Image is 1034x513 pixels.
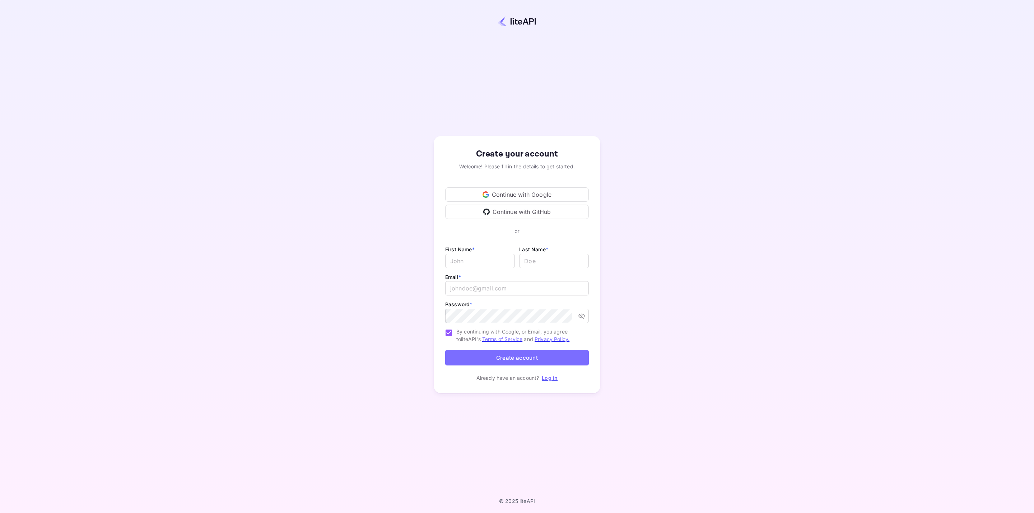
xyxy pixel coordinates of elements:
[476,374,539,382] p: Already have an account?
[445,301,472,307] label: Password
[535,336,569,342] a: Privacy Policy.
[445,281,589,295] input: johndoe@gmail.com
[445,148,589,160] div: Create your account
[575,309,588,322] button: toggle password visibility
[445,187,589,202] div: Continue with Google
[542,375,558,381] a: Log in
[445,350,589,365] button: Create account
[519,246,548,252] label: Last Name
[445,163,589,170] div: Welcome! Please fill in the details to get started.
[498,16,536,27] img: liteapi
[456,328,583,343] span: By continuing with Google, or Email, you agree to liteAPI's and
[445,246,475,252] label: First Name
[499,498,535,504] p: © 2025 liteAPI
[482,336,522,342] a: Terms of Service
[445,205,589,219] div: Continue with GitHub
[445,274,461,280] label: Email
[445,254,515,268] input: John
[519,254,589,268] input: Doe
